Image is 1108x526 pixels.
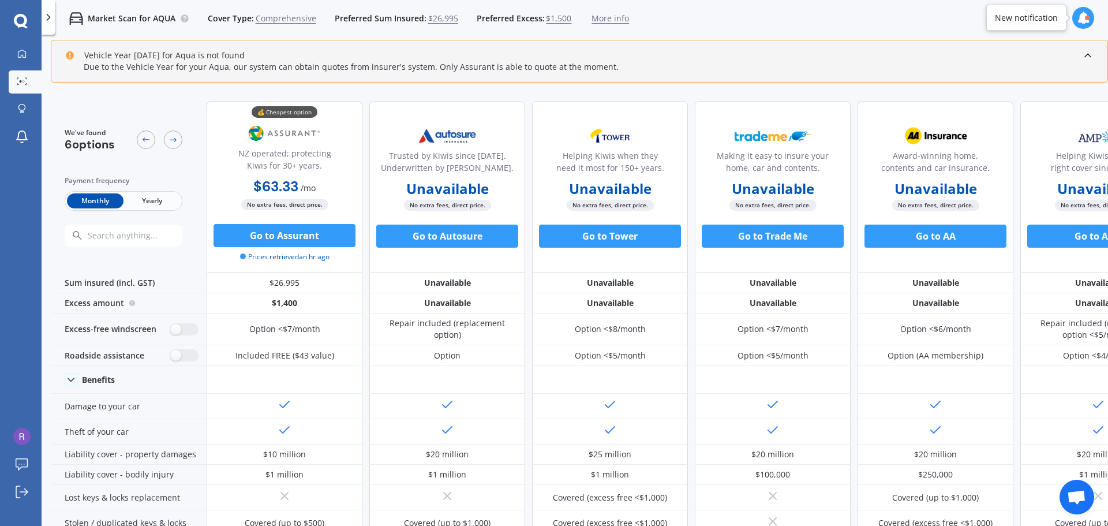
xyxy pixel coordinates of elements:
div: Due to the Vehicle Year for your Aqua, our system can obtain quotes from insurer's system. Only A... [65,61,1094,73]
div: Benefits [82,375,115,385]
span: We've found [65,128,115,138]
div: $20 million [426,449,469,460]
div: 💰 Cheapest option [252,106,317,118]
div: $1 million [428,469,466,480]
img: Assurant.png [246,119,323,148]
div: Option <$5/month [738,350,808,361]
span: Preferred Sum Insured: [335,13,426,24]
div: Theft of your car [51,419,207,445]
span: Prices retrieved an hr ago [240,252,330,262]
div: New notification [995,12,1058,24]
img: AA.webp [897,121,974,150]
div: $26,995 [207,273,362,293]
div: NZ operated; protecting Kiwis for 30+ years. [216,147,353,176]
span: 6 options [65,137,115,152]
button: Go to AA [864,225,1006,248]
img: car.f15378c7a67c060ca3f3.svg [69,12,83,25]
b: Unavailable [732,183,814,195]
div: Unavailable [695,273,851,293]
div: Sum insured (incl. GST) [51,273,207,293]
div: Helping Kiwis when they need it most for 150+ years. [542,150,678,178]
span: More info [592,13,629,24]
div: $1,400 [207,293,362,314]
div: Liability cover - property damages [51,445,207,465]
button: Go to Tower [539,225,681,248]
button: Go to Assurant [214,224,355,247]
div: Damage to your car [51,394,207,419]
span: Cover Type: [208,13,254,24]
div: $10 million [263,449,306,460]
div: Option <$6/month [900,323,971,335]
span: No extra fees, direct price. [404,200,491,211]
img: Tower.webp [572,121,648,150]
b: Unavailable [406,183,489,195]
span: $1,500 [546,13,571,24]
div: $100,000 [755,469,790,480]
div: Covered (up to $1,000) [892,492,979,503]
div: Option (AA membership) [888,350,983,361]
button: Go to Trade Me [702,225,844,248]
div: Award-winning home, contents and car insurance. [867,150,1004,178]
div: Option <$7/month [249,323,320,335]
p: Market Scan for AQUA [88,13,175,24]
div: Excess-free windscreen [51,314,207,345]
div: Making it easy to insure your home, car and contents. [705,150,841,178]
span: Monthly [67,193,123,208]
div: $25 million [589,449,631,460]
div: $20 million [751,449,794,460]
span: No extra fees, direct price. [729,200,817,211]
span: Comprehensive [256,13,316,24]
span: No extra fees, direct price. [567,200,654,211]
div: Unavailable [858,273,1013,293]
div: Covered (excess free <$1,000) [553,492,667,503]
div: Liability cover - bodily injury [51,465,207,485]
div: Unavailable [858,293,1013,314]
div: Option <$8/month [575,323,646,335]
div: Excess amount [51,293,207,314]
div: Open chat [1060,480,1094,514]
div: Unavailable [369,273,525,293]
img: ACg8ocIi7XKsKjiKiT6P9xajQWLA39sWrEgcR8vJsJwG9uUiB3De7w=s96-c [13,428,31,445]
div: Option <$7/month [738,323,808,335]
div: Unavailable [369,293,525,314]
span: Preferred Excess: [477,13,545,24]
div: Unavailable [695,293,851,314]
span: / mo [301,182,316,193]
div: $20 million [914,449,957,460]
img: Autosure.webp [409,121,485,150]
span: No extra fees, direct price. [892,200,979,211]
span: No extra fees, direct price. [241,199,328,210]
div: Vehicle Year [DATE] for Aqua is not found [65,50,245,61]
div: Option [434,350,461,361]
div: $250,000 [918,469,953,480]
div: Roadside assistance [51,345,207,366]
button: Go to Autosure [376,225,518,248]
div: Option <$5/month [575,350,646,361]
b: Unavailable [894,183,977,195]
span: Yearly [123,193,180,208]
img: Trademe.webp [735,121,811,150]
div: Trusted by Kiwis since [DATE]. Underwritten by [PERSON_NAME]. [379,150,515,178]
div: $1 million [265,469,304,480]
span: $26,995 [428,13,458,24]
input: Search anything... [87,230,205,241]
div: Included FREE ($43 value) [235,350,334,361]
div: Unavailable [532,293,688,314]
b: $63.33 [253,177,298,195]
div: Unavailable [532,273,688,293]
div: $1 million [591,469,629,480]
b: Unavailable [569,183,652,195]
div: Repair included (replacement option) [378,318,516,341]
div: Payment frequency [65,175,182,186]
div: Lost keys & locks replacement [51,485,207,510]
